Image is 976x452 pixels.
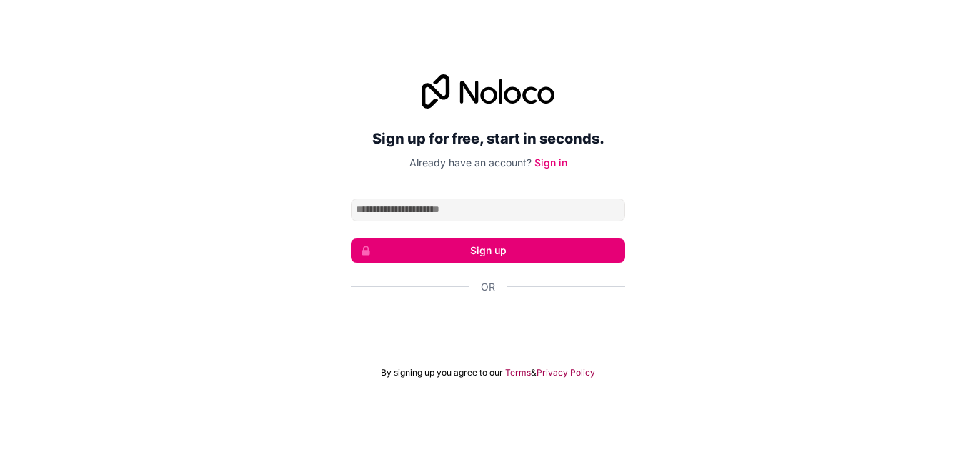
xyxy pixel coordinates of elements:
input: Email address [351,199,625,221]
span: By signing up you agree to our [381,367,503,378]
a: Privacy Policy [537,367,595,378]
a: Sign in [534,156,567,169]
span: Already have an account? [409,156,532,169]
a: Terms [505,367,531,378]
button: Sign up [351,238,625,263]
h2: Sign up for free, start in seconds. [351,126,625,151]
span: & [531,367,537,378]
span: Or [481,280,495,294]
